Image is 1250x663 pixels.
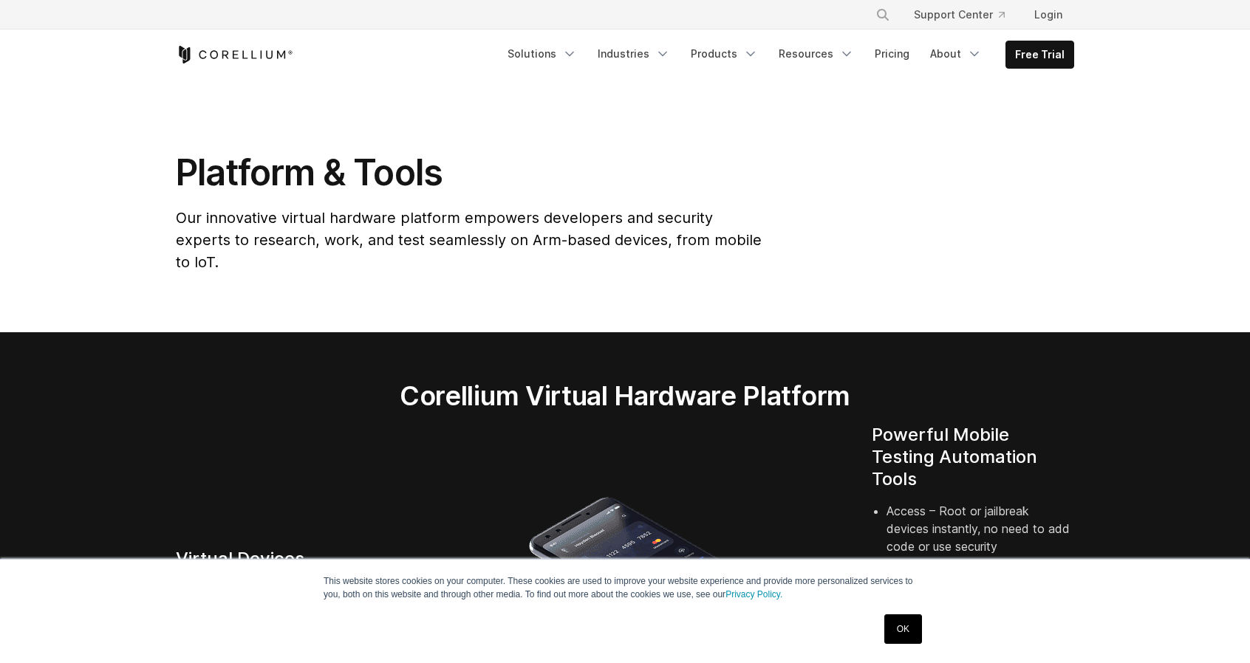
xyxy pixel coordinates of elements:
[725,589,782,600] a: Privacy Policy.
[1022,1,1074,28] a: Login
[176,46,293,63] a: Corellium Home
[866,41,918,67] a: Pricing
[884,614,922,644] a: OK
[872,424,1074,490] h4: Powerful Mobile Testing Automation Tools
[902,1,1017,28] a: Support Center
[330,379,919,412] h2: Corellium Virtual Hardware Platform
[1006,41,1073,68] a: Free Trial
[887,502,1074,591] li: Access – Root or jailbreak devices instantly, no need to add code or use security vulnerabilities.
[770,41,863,67] a: Resources
[176,151,765,195] h1: Platform & Tools
[176,209,762,271] span: Our innovative virtual hardware platform empowers developers and security experts to research, wo...
[870,1,896,28] button: Search
[499,41,1074,69] div: Navigation Menu
[176,548,378,570] h4: Virtual Devices
[589,41,679,67] a: Industries
[324,574,926,601] p: This website stores cookies on your computer. These cookies are used to improve your website expe...
[499,41,586,67] a: Solutions
[682,41,767,67] a: Products
[858,1,1074,28] div: Navigation Menu
[921,41,991,67] a: About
